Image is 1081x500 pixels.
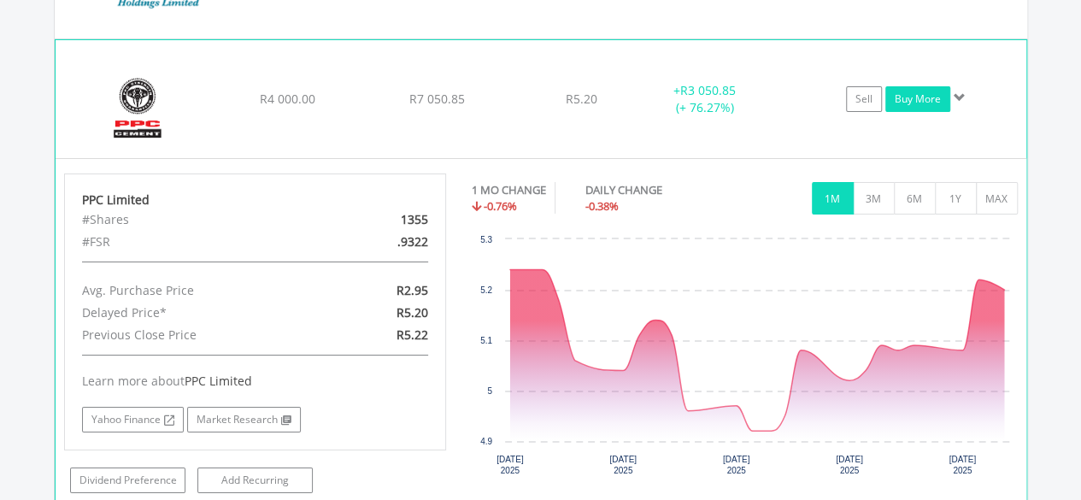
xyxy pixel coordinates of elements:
span: R5.20 [566,91,597,107]
a: Add Recurring [197,468,313,493]
text: 5 [487,386,492,396]
text: [DATE] 2025 [723,455,750,475]
span: R5.22 [397,326,428,343]
div: 1355 [317,209,441,231]
div: Previous Close Price [69,324,317,346]
text: 4.9 [480,437,492,446]
text: 5.3 [480,235,492,244]
a: Market Research [187,407,301,432]
span: R4 000.00 [259,91,314,107]
div: Delayed Price* [69,302,317,324]
span: -0.38% [585,198,619,214]
div: 1 MO CHANGE [472,182,546,198]
div: PPC Limited [82,191,429,209]
span: PPC Limited [185,373,252,389]
div: + (+ 76.27%) [640,82,768,116]
div: .9322 [317,231,441,253]
button: 1M [812,182,854,215]
a: Yahoo Finance [82,407,184,432]
text: [DATE] 2025 [949,455,977,475]
div: Chart. Highcharts interactive chart. [472,231,1018,487]
div: #FSR [69,231,317,253]
span: R5.20 [397,304,428,321]
a: Buy More [885,86,950,112]
text: 5.1 [480,336,492,345]
button: MAX [976,182,1018,215]
button: 1Y [935,182,977,215]
a: Dividend Preference [70,468,185,493]
button: 6M [894,182,936,215]
div: Avg. Purchase Price [69,279,317,302]
text: 5.2 [480,285,492,295]
img: EQU.ZA.PPC.png [64,62,211,154]
text: [DATE] 2025 [496,455,524,475]
span: R3 050.85 [680,82,736,98]
span: R7 050.85 [408,91,464,107]
a: Sell [846,86,882,112]
div: #Shares [69,209,317,231]
text: [DATE] 2025 [836,455,863,475]
svg: Interactive chart [472,231,1018,487]
div: DAILY CHANGE [585,182,722,198]
div: Learn more about [82,373,429,390]
button: 3M [853,182,895,215]
span: -0.76% [484,198,517,214]
span: R2.95 [397,282,428,298]
text: [DATE] 2025 [609,455,637,475]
